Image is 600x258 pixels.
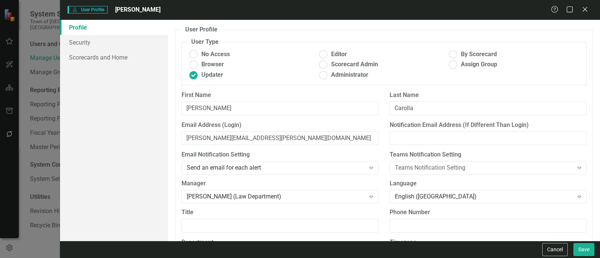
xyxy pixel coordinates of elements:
span: Browser [201,60,224,69]
label: First Name [181,91,378,100]
legend: User Type [187,38,222,46]
a: Security [60,35,168,50]
div: English ([GEOGRAPHIC_DATA]) [395,192,573,201]
span: Editor [331,50,347,59]
label: Language [390,179,586,188]
div: Teams Notification Setting [395,164,573,172]
span: Scorecard Admin [331,60,378,69]
label: Teams Notification Setting [390,151,586,159]
div: Send an email for each alert [187,164,365,172]
span: No Access [201,50,230,59]
legend: User Profile [181,25,221,34]
span: Administrator [331,71,368,79]
span: By Scorecard [461,50,497,59]
label: Timezone [390,238,586,247]
button: Save [573,243,594,256]
label: Email Address (Login) [181,121,378,130]
label: Manager [181,179,378,188]
label: Phone Number [390,208,586,217]
label: Email Notification Setting [181,151,378,159]
label: Title [181,208,378,217]
button: Cancel [542,243,568,256]
span: User Profile [67,6,108,13]
label: Last Name [390,91,586,100]
span: Updater [201,71,223,79]
span: [PERSON_NAME] [115,6,160,13]
a: Profile [60,20,168,35]
div: [PERSON_NAME] (Law Department) [187,192,365,201]
span: Assign Group [461,60,497,69]
label: Notification Email Address (If Different Than Login) [390,121,586,130]
label: Department [181,238,378,247]
a: Scorecards and Home [60,50,168,65]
